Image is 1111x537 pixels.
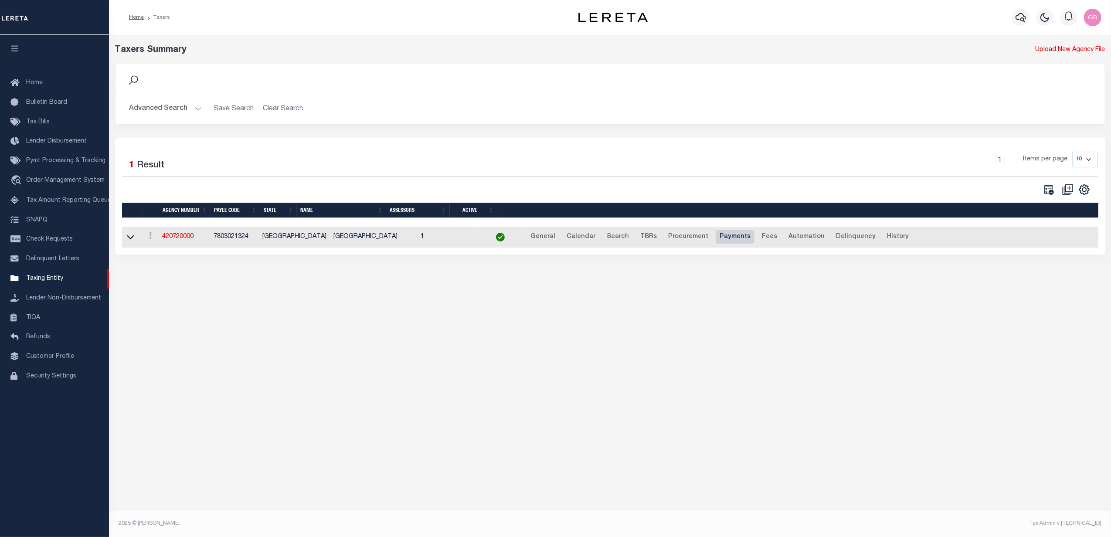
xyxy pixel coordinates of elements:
span: Check Requests [26,236,73,242]
a: 1 [995,155,1005,164]
a: History [883,230,913,244]
div: Taxers Summary [115,44,855,57]
a: Delinquency [832,230,880,244]
th: State: activate to sort column ascending [260,203,297,218]
a: Calendar [563,230,599,244]
a: 420720000 [162,234,194,240]
img: logo-dark.svg [578,13,648,22]
th: Active: activate to sort column ascending [450,203,497,218]
img: svg+xml;base64,PHN2ZyB4bWxucz0iaHR0cDovL3d3dy53My5vcmcvMjAwMC9zdmciIHBvaW50ZXItZXZlbnRzPSJub25lIi... [1084,9,1101,26]
a: Automation [785,230,829,244]
span: Pymt Processing & Tracking [26,158,105,164]
td: [GEOGRAPHIC_DATA] [330,227,417,248]
span: Tax Bills [26,119,50,125]
a: General [527,230,559,244]
span: Home [26,80,43,86]
span: Order Management System [26,177,105,184]
span: Items per page [1023,155,1068,164]
span: Tax Amount Reporting Queue [26,197,111,204]
img: check-icon-green.svg [496,233,505,241]
li: Taxers [144,14,170,21]
span: Security Settings [26,373,76,379]
th: Name: activate to sort column ascending [297,203,386,218]
a: TBRs [636,230,661,244]
a: Procurement [664,230,712,244]
a: Payments [716,230,754,244]
td: 7803021324 [210,227,259,248]
a: Home [129,15,144,20]
span: SNAPQ [26,217,48,223]
span: 1 [129,161,135,170]
span: Delinquent Letters [26,256,79,262]
span: Lender Non-Disbursement [26,295,101,301]
i: travel_explore [10,175,24,187]
a: Search [603,230,633,244]
span: TIQA [26,314,40,320]
th: &nbsp; [497,203,1103,218]
span: Taxing Entity [26,275,63,282]
th: Assessors: activate to sort column ascending [386,203,450,218]
th: Agency Number: activate to sort column ascending [159,203,211,218]
label: Result [137,159,165,173]
a: Fees [758,230,781,244]
span: Customer Profile [26,353,74,360]
td: 1 [417,227,478,248]
th: Payee Code: activate to sort column ascending [211,203,260,218]
span: Lender Disbursement [26,138,87,144]
span: Bulletin Board [26,99,67,105]
td: [GEOGRAPHIC_DATA] [259,227,330,248]
span: Refunds [26,334,50,340]
a: Upload New Agency File [1036,45,1105,55]
button: Advanced Search [129,100,202,117]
